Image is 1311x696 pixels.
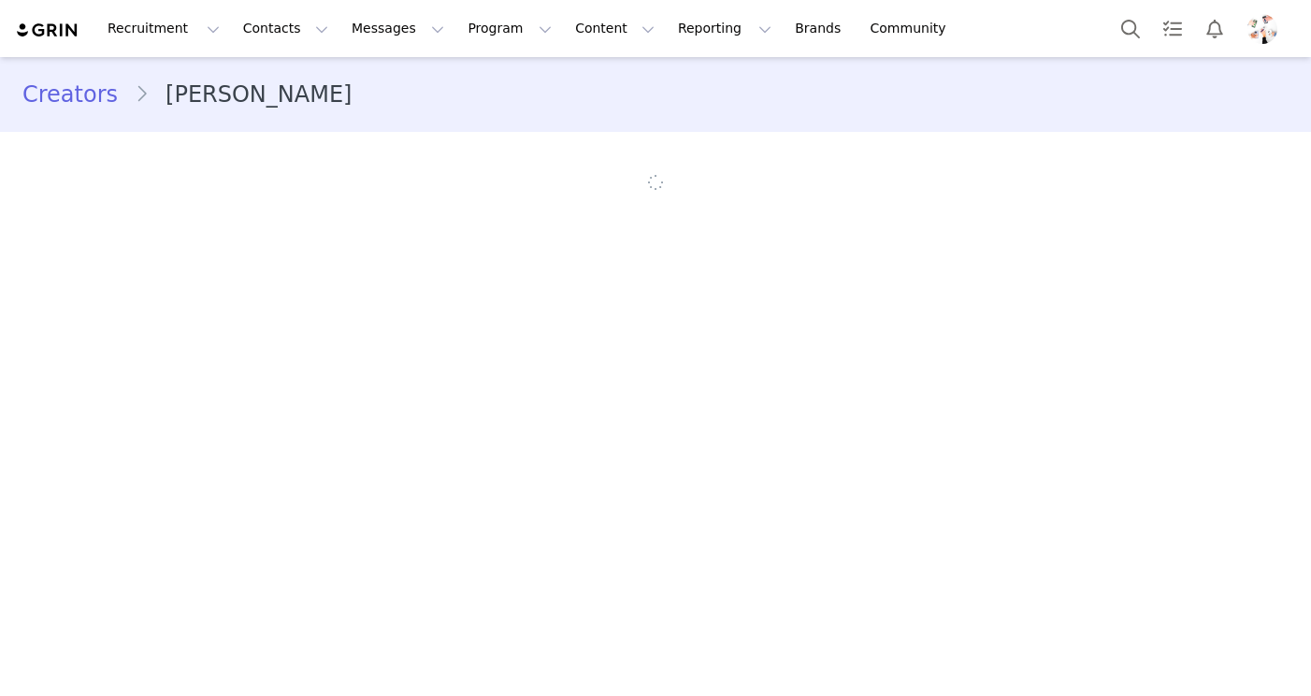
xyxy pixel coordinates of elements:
button: Reporting [667,7,783,50]
button: Contacts [232,7,339,50]
button: Recruitment [96,7,231,50]
img: grin logo [15,22,80,39]
img: 2fa0fef1-6d88-4e11-b99c-83c31f24481c.png [1247,14,1277,44]
button: Search [1110,7,1151,50]
a: Brands [784,7,857,50]
button: Messages [340,7,455,50]
a: Tasks [1152,7,1193,50]
button: Notifications [1194,7,1235,50]
button: Content [564,7,666,50]
a: Community [859,7,966,50]
a: Creators [22,78,135,111]
button: Program [456,7,563,50]
button: Profile [1236,14,1296,44]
